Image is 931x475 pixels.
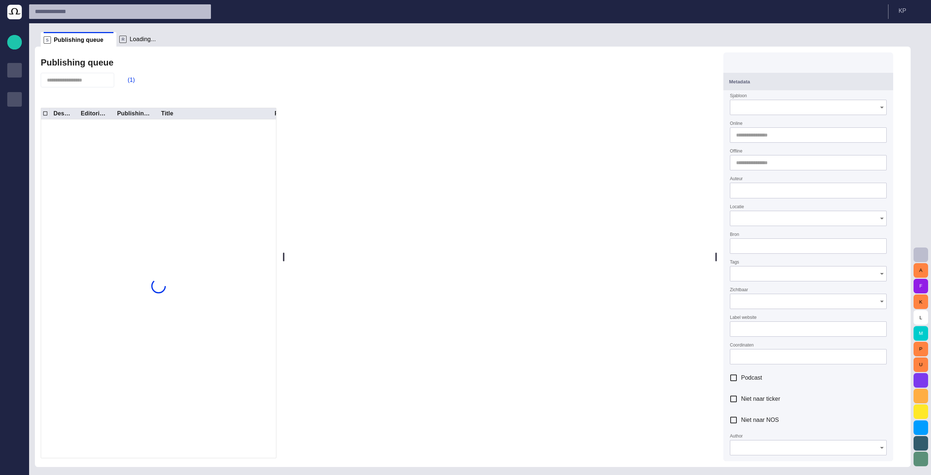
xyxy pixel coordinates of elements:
label: Online [730,120,743,127]
div: Publishing status [117,110,152,117]
p: Social Media [10,197,19,204]
span: Niet naar ticker [741,395,780,403]
div: AI Assistant [7,238,22,252]
span: Media-test with filter [10,153,19,162]
button: Open [877,269,887,279]
span: Social Media [10,197,19,206]
button: KP [893,4,927,17]
div: Publishing queue [7,92,22,107]
div: Media-test with filter [7,150,22,165]
span: Story folders [10,80,19,89]
button: Open [877,443,887,453]
p: Administration [10,139,19,146]
label: Locatie [730,203,744,210]
span: Media [10,124,19,133]
span: Octopus [10,255,19,264]
span: Metadata [729,79,750,84]
button: P [914,342,928,356]
label: Author [730,433,743,439]
span: [PERSON_NAME]'s media (playout) [10,168,19,177]
span: Podcast [741,373,762,382]
span: Publishing queue [54,36,103,44]
img: Octopus News Room [7,5,22,19]
div: RemoteLink [275,110,309,117]
button: K [914,294,928,309]
span: Editorial Admin [10,211,19,220]
div: [PERSON_NAME]'s media (playout) [7,165,22,179]
label: Coordinaten [730,342,754,348]
button: M [914,326,928,341]
p: AI Assistant [10,241,19,248]
span: Administration [10,139,19,147]
p: K P [899,7,906,15]
button: Metadata [723,73,893,90]
button: A [914,263,928,278]
div: Editorial status [81,110,108,117]
span: Rundowns [10,66,19,75]
p: Publishing queue [10,95,19,102]
label: Auteur [730,176,743,182]
button: Open [877,102,887,112]
button: F [914,279,928,293]
label: Offline [730,148,742,154]
div: Destination [53,110,71,117]
p: S [44,36,51,44]
label: Sjabloon [730,93,747,99]
span: Loading... [129,36,156,43]
span: My OctopusX [10,182,19,191]
label: Label website [730,314,756,321]
p: Editorial Admin [10,211,19,219]
p: My OctopusX [10,182,19,190]
label: Tags [730,259,739,265]
button: U [914,357,928,372]
p: [PERSON_NAME]'s media (playout) [10,168,19,175]
p: R [119,36,127,43]
button: (1) [117,74,138,87]
div: RLoading... [116,32,169,47]
label: Zichtbaar [730,286,748,293]
span: Publishing queue KKK [10,110,19,118]
ul: main menu [7,63,22,267]
button: L [914,310,928,325]
div: Octopus [7,252,22,267]
div: [URL][DOMAIN_NAME] [7,223,22,238]
p: Media [10,124,19,131]
div: Title [161,110,173,117]
label: Bron [730,231,739,237]
span: Publishing queue [10,95,19,104]
div: Media [7,121,22,136]
div: SPublishing queue [41,32,116,47]
p: Media-test with filter [10,153,19,161]
p: Rundowns [10,66,19,73]
span: [URL][DOMAIN_NAME] [10,226,19,235]
p: [URL][DOMAIN_NAME] [10,226,19,233]
button: Open [877,213,887,223]
p: Octopus [10,255,19,262]
span: AI Assistant [10,241,19,249]
h2: Publishing queue [41,58,113,68]
p: Publishing queue KKK [10,110,19,117]
button: Open [877,296,887,306]
p: Story folders [10,80,19,88]
span: Niet naar NOS [741,416,779,424]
